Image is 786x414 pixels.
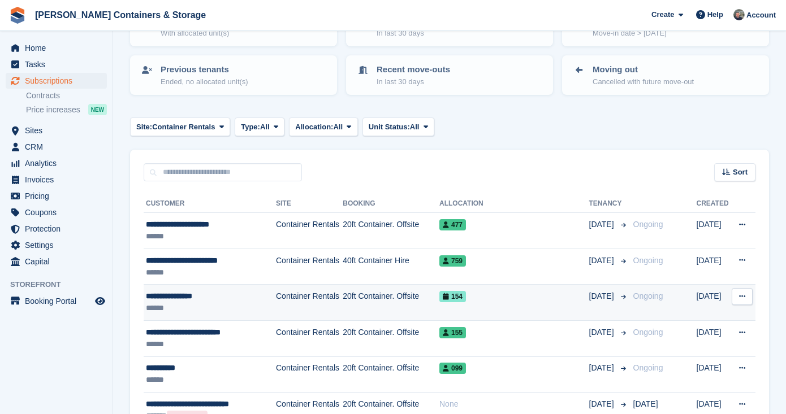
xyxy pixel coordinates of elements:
a: menu [6,221,107,237]
span: All [260,121,270,133]
span: Subscriptions [25,73,93,89]
a: menu [6,56,107,72]
a: menu [6,237,107,253]
td: [DATE] [697,249,731,285]
p: With allocated unit(s) [161,28,229,39]
td: [DATE] [697,213,731,249]
span: 477 [439,219,466,230]
img: stora-icon-8386f47178a22dfd0bd8f6a31ec36ba5ce8667c1dd55bd0f319d3a0aa187defe.svg [9,7,26,24]
td: Container Rentals [276,249,343,285]
a: Preview store [93,294,107,308]
span: Allocation: [295,121,333,133]
td: [DATE] [697,285,731,321]
p: Recent move-outs [377,63,450,76]
span: 759 [439,255,466,267]
span: Booking Portal [25,293,93,309]
span: Protection [25,221,93,237]
span: [DATE] [589,290,616,302]
td: Container Rentals [276,356,343,393]
span: Invoices [25,172,93,188]
span: Pricing [25,188,93,204]
a: menu [6,73,107,89]
a: menu [6,204,107,220]
span: [DATE] [589,219,616,230]
td: 40ft Container Hire [343,249,439,285]
span: [DATE] [589,326,616,338]
a: Previous tenants Ended, no allocated unit(s) [131,56,336,94]
div: NEW [88,104,107,115]
span: Ongoing [633,363,663,372]
a: menu [6,123,107,138]
span: 154 [439,291,466,302]
a: menu [6,139,107,155]
span: Settings [25,237,93,253]
a: menu [6,40,107,56]
span: Price increases [26,104,80,115]
a: Moving out Cancelled with future move-out [563,56,768,94]
p: Ended, no allocated unit(s) [161,76,248,88]
div: None [439,398,589,410]
img: Adam Greenhalgh [733,9,745,20]
p: Move-in date > [DATE] [593,28,673,39]
td: Container Rentals [276,285,343,321]
span: Ongoing [633,328,663,337]
th: Site [276,195,343,213]
span: Ongoing [633,220,663,229]
td: [DATE] [697,356,731,393]
a: Contracts [26,90,107,101]
a: menu [6,254,107,269]
td: Container Rentals [276,213,343,249]
p: Previous tenants [161,63,248,76]
p: Moving out [593,63,694,76]
td: Container Rentals [276,320,343,356]
span: Create [651,9,674,20]
button: Allocation: All [289,117,358,136]
th: Tenancy [589,195,629,213]
span: Account [746,10,776,21]
a: menu [6,155,107,171]
span: CRM [25,139,93,155]
span: Storefront [10,279,113,290]
span: Container Rentals [152,121,215,133]
a: menu [6,293,107,309]
a: menu [6,188,107,204]
a: Recent move-outs In last 30 days [347,56,552,94]
td: 20ft Container. Offsite [343,285,439,321]
td: 20ft Container. Offsite [343,356,439,393]
span: [DATE] [589,362,616,374]
span: Sort [733,167,748,178]
span: All [333,121,343,133]
button: Unit Status: All [362,117,434,136]
span: All [410,121,420,133]
span: Analytics [25,155,93,171]
a: menu [6,172,107,188]
span: [DATE] [589,255,616,267]
p: In last 30 days [377,28,444,39]
span: Tasks [25,56,93,72]
td: [DATE] [697,320,731,356]
td: 20ft Container. Offsite [343,320,439,356]
a: Price increases NEW [26,103,107,116]
span: Type: [241,121,260,133]
span: Capital [25,254,93,269]
button: Site: Container Rentals [130,117,230,136]
span: [DATE] [633,399,658,408]
span: Sites [25,123,93,138]
button: Type: All [235,117,284,136]
th: Booking [343,195,439,213]
span: Coupons [25,204,93,220]
span: 099 [439,363,466,374]
span: 155 [439,327,466,338]
span: Ongoing [633,291,663,300]
span: Unit Status: [369,121,410,133]
p: In last 30 days [377,76,450,88]
th: Allocation [439,195,589,213]
td: 20ft Container. Offsite [343,213,439,249]
span: Site: [136,121,152,133]
span: Ongoing [633,256,663,265]
span: Home [25,40,93,56]
p: Cancelled with future move-out [593,76,694,88]
span: Help [707,9,723,20]
span: [DATE] [589,398,616,410]
th: Created [697,195,731,213]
